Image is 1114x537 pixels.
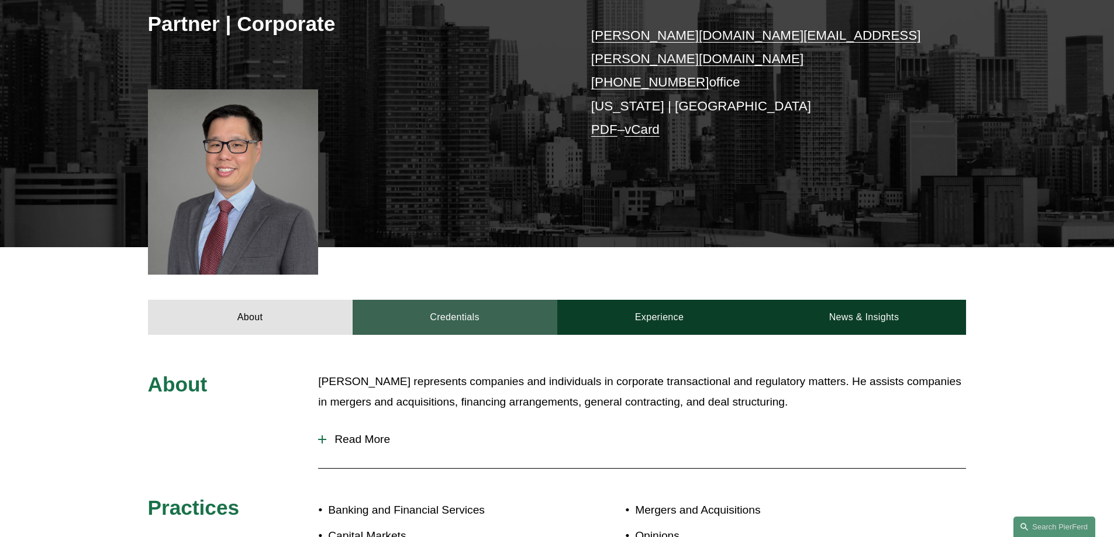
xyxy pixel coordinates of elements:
[761,300,966,335] a: News & Insights
[148,11,557,37] h3: Partner | Corporate
[328,500,557,521] p: Banking and Financial Services
[353,300,557,335] a: Credentials
[1013,517,1095,537] a: Search this site
[557,300,762,335] a: Experience
[591,24,932,142] p: office [US_STATE] | [GEOGRAPHIC_DATA] –
[148,300,353,335] a: About
[591,122,618,137] a: PDF
[635,500,898,521] p: Mergers and Acquisitions
[148,496,240,519] span: Practices
[591,75,709,89] a: [PHONE_NUMBER]
[625,122,660,137] a: vCard
[326,433,966,446] span: Read More
[591,28,921,66] a: [PERSON_NAME][DOMAIN_NAME][EMAIL_ADDRESS][PERSON_NAME][DOMAIN_NAME]
[148,373,208,396] span: About
[318,372,966,412] p: [PERSON_NAME] represents companies and individuals in corporate transactional and regulatory matt...
[318,424,966,455] button: Read More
